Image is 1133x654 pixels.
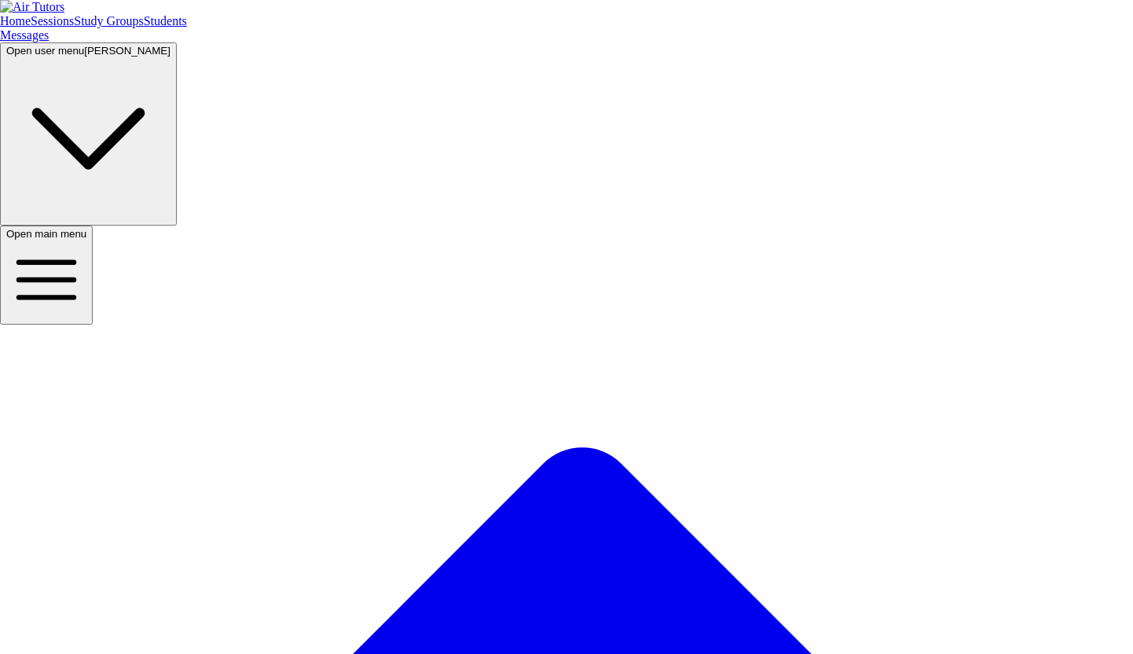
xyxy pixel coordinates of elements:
a: Students [144,14,187,28]
span: Open user menu [6,45,84,57]
span: [PERSON_NAME] [84,45,170,57]
a: Study Groups [74,14,143,28]
a: Sessions [31,14,74,28]
span: Open main menu [6,228,86,240]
